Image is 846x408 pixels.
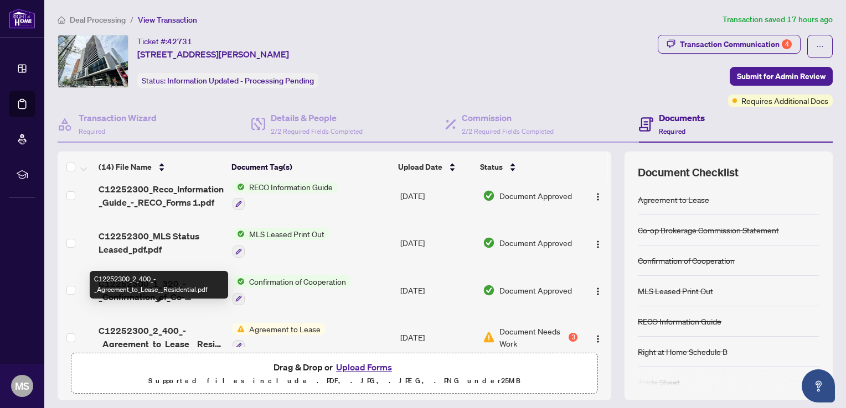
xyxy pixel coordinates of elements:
[723,13,833,26] article: Transaction saved 17 hours ago
[476,151,579,182] th: Status
[638,193,709,206] div: Agreement to Lease
[233,228,329,258] button: Status IconMLS Leased Print Out
[589,187,607,205] button: Logo
[99,324,224,351] span: C12252300_2_400_-_Agreement_to_Lease__Residential.pdf
[638,285,713,297] div: MLS Leased Print Out
[271,127,363,135] span: 2/2 Required Fields Completed
[594,192,602,201] img: Logo
[638,165,739,180] span: Document Checklist
[396,172,479,219] td: [DATE]
[483,190,495,202] img: Document Status
[569,333,577,342] div: 3
[638,346,728,358] div: Right at Home Schedule B
[499,284,572,296] span: Document Approved
[394,151,476,182] th: Upload Date
[396,219,479,266] td: [DATE]
[594,334,602,343] img: Logo
[99,161,152,173] span: (14) File Name
[658,35,801,54] button: Transaction Communication4
[15,378,29,394] span: MS
[233,181,245,193] img: Status Icon
[333,360,395,374] button: Upload Forms
[245,323,325,335] span: Agreement to Lease
[737,67,826,85] span: Submit for Admin Review
[659,111,705,124] h4: Documents
[9,8,35,29] img: logo
[462,127,554,135] span: 2/2 Required Fields Completed
[233,181,337,211] button: Status IconRECO Information Guide
[137,48,289,61] span: [STREET_ADDRESS][PERSON_NAME]
[802,369,835,402] button: Open asap
[79,127,105,135] span: Required
[233,228,245,240] img: Status Icon
[167,76,314,86] span: Information Updated - Processing Pending
[78,374,591,388] p: Supported files include .PDF, .JPG, .JPEG, .PNG under 25 MB
[271,111,363,124] h4: Details & People
[816,43,824,50] span: ellipsis
[99,229,224,256] span: C12252300_MLS Status Leased_pdf.pdf
[638,315,721,327] div: RECO Information Guide
[245,275,350,287] span: Confirmation of Cooperation
[227,151,394,182] th: Document Tag(s)
[137,35,192,48] div: Ticket #:
[483,237,495,249] img: Document Status
[499,325,566,349] span: Document Needs Work
[462,111,554,124] h4: Commission
[71,353,597,394] span: Drag & Drop orUpload FormsSupported files include .PDF, .JPG, .JPEG, .PNG under25MB
[58,35,128,87] img: IMG-C12252300_1.jpg
[58,16,65,24] span: home
[233,323,325,353] button: Status IconAgreement to Lease
[638,224,779,236] div: Co-op Brokerage Commission Statement
[483,284,495,296] img: Document Status
[589,328,607,346] button: Logo
[782,39,792,49] div: 4
[70,15,126,25] span: Deal Processing
[233,275,245,287] img: Status Icon
[274,360,395,374] span: Drag & Drop or
[499,237,572,249] span: Document Approved
[130,13,133,26] li: /
[499,190,572,202] span: Document Approved
[480,161,503,173] span: Status
[94,151,227,182] th: (14) File Name
[589,234,607,252] button: Logo
[730,67,833,86] button: Submit for Admin Review
[396,266,479,314] td: [DATE]
[167,36,192,46] span: 42731
[680,35,792,53] div: Transaction Communication
[741,95,828,107] span: Requires Additional Docs
[245,181,337,193] span: RECO Information Guide
[137,73,318,88] div: Status:
[79,111,157,124] h4: Transaction Wizard
[589,281,607,299] button: Logo
[99,182,224,209] span: C12252300_Reco_Information_Guide_-_RECO_Forms 1.pdf
[233,323,245,335] img: Status Icon
[90,271,228,299] div: C12252300_2_400_-_Agreement_to_Lease__Residential.pdf
[594,240,602,249] img: Logo
[659,127,685,135] span: Required
[638,254,735,266] div: Confirmation of Cooperation
[398,161,442,173] span: Upload Date
[396,314,479,362] td: [DATE]
[594,287,602,296] img: Logo
[233,275,350,305] button: Status IconConfirmation of Cooperation
[245,228,329,240] span: MLS Leased Print Out
[483,331,495,343] img: Document Status
[138,15,197,25] span: View Transaction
